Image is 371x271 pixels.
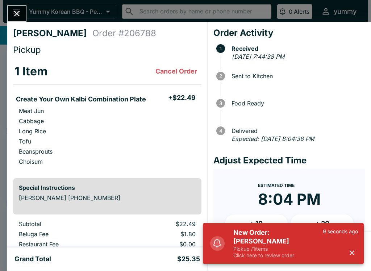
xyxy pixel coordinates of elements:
[153,64,200,79] button: Cancel Order
[213,155,365,166] h4: Adjust Expected Time
[232,53,284,60] em: [DATE] 7:44:38 PM
[19,194,196,201] p: [PERSON_NAME] [PHONE_NUMBER]
[233,228,323,246] h5: New Order: [PERSON_NAME]
[219,128,222,134] text: 4
[213,28,365,38] h4: Order Activity
[92,28,156,39] h4: Order # 206788
[13,28,92,39] h4: [PERSON_NAME]
[19,158,43,165] p: Choisum
[19,241,113,248] p: Restaurant Fee
[232,135,314,142] em: Expected: [DATE] 8:04:38 PM
[219,73,222,79] text: 2
[168,93,196,102] h5: + $22.49
[19,220,113,228] p: Subtotal
[14,255,51,263] h5: Grand Total
[13,58,201,172] table: orders table
[13,45,41,55] span: Pickup
[124,220,195,228] p: $22.49
[228,45,365,52] span: Received
[177,255,200,263] h5: $25.35
[19,117,44,125] p: Cabbage
[233,252,323,259] p: Click here to review order
[228,128,365,134] span: Delivered
[19,107,44,114] p: Meat Jun
[323,228,358,235] p: 9 seconds ago
[19,230,113,238] p: Beluga Fee
[19,138,31,145] p: Tofu
[8,6,26,21] button: Close
[225,214,288,233] button: + 10
[220,46,222,51] text: 1
[19,128,46,135] p: Long Rice
[19,184,196,191] h6: Special Instructions
[14,64,47,79] h3: 1 Item
[19,148,53,155] p: Beansprouts
[233,246,323,252] p: Pickup / 1 items
[258,183,295,188] span: Estimated Time
[124,230,195,238] p: $1.80
[124,241,195,248] p: $0.00
[258,190,321,209] time: 8:04 PM
[13,220,201,261] table: orders table
[228,100,365,107] span: Food Ready
[16,95,146,104] h5: Create Your Own Kalbi Combination Plate
[228,73,365,79] span: Sent to Kitchen
[219,100,222,106] text: 3
[291,214,354,233] button: + 20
